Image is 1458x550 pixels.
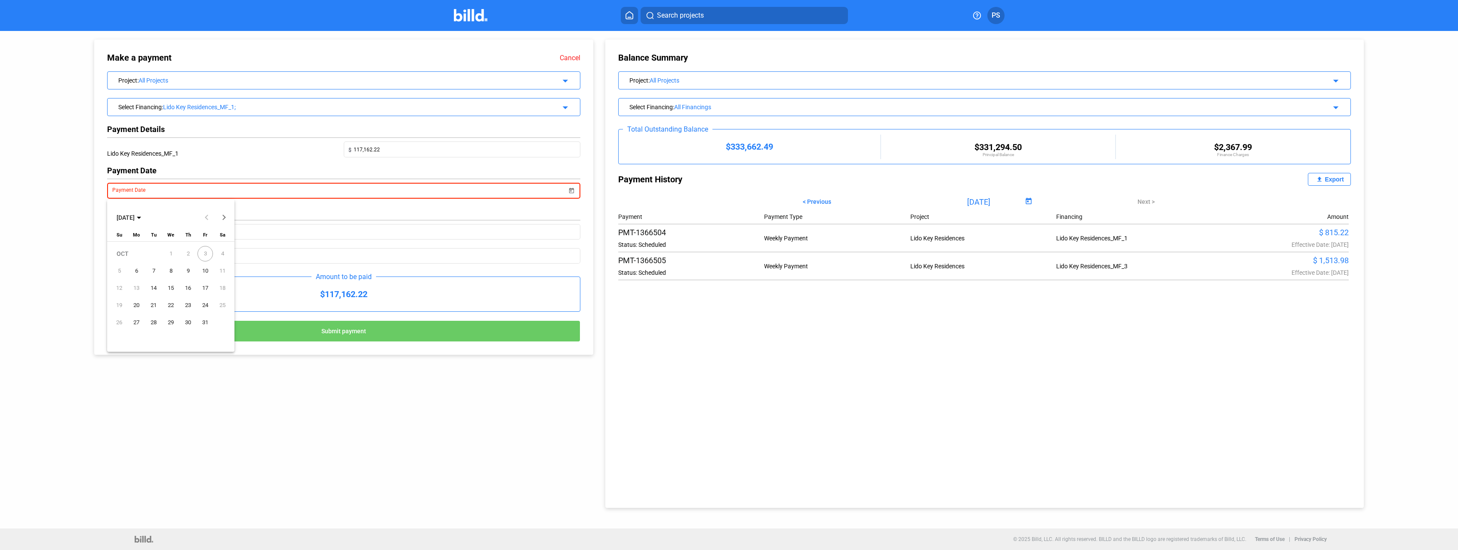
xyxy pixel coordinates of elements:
span: 29 [163,315,179,330]
button: October 28, 2025 [145,314,162,331]
span: 22 [163,298,179,313]
button: October 13, 2025 [128,280,145,297]
button: October 23, 2025 [179,297,197,314]
span: 13 [129,280,144,296]
button: October 30, 2025 [179,314,197,331]
span: 14 [146,280,161,296]
span: 9 [180,263,196,279]
span: 19 [111,298,127,313]
button: October 1, 2025 [162,245,179,262]
button: October 16, 2025 [179,280,197,297]
button: October 18, 2025 [214,280,231,297]
button: Choose month and year [113,210,145,225]
span: Tu [151,232,157,238]
button: October 20, 2025 [128,297,145,314]
span: 2 [180,246,196,261]
span: Mo [133,232,140,238]
button: October 19, 2025 [111,297,128,314]
button: October 3, 2025 [197,245,214,262]
span: 26 [111,315,127,330]
span: 15 [163,280,179,296]
span: Fr [203,232,207,238]
span: 6 [129,263,144,279]
button: October 15, 2025 [162,280,179,297]
button: October 7, 2025 [145,262,162,280]
span: 30 [180,315,196,330]
span: Sa [220,232,225,238]
button: October 2, 2025 [179,245,197,262]
button: October 10, 2025 [197,262,214,280]
span: 24 [197,298,213,313]
span: 18 [215,280,230,296]
span: 27 [129,315,144,330]
button: October 24, 2025 [197,297,214,314]
span: 17 [197,280,213,296]
button: October 22, 2025 [162,297,179,314]
span: 12 [111,280,127,296]
button: October 14, 2025 [145,280,162,297]
button: October 5, 2025 [111,262,128,280]
span: We [167,232,174,238]
span: 5 [111,263,127,279]
button: October 25, 2025 [214,297,231,314]
button: October 11, 2025 [214,262,231,280]
span: 3 [197,246,213,261]
span: 7 [146,263,161,279]
button: October 4, 2025 [214,245,231,262]
button: October 9, 2025 [179,262,197,280]
button: October 29, 2025 [162,314,179,331]
span: 25 [215,298,230,313]
span: 21 [146,298,161,313]
span: Th [185,232,191,238]
button: October 31, 2025 [197,314,214,331]
span: 1 [163,246,179,261]
button: October 8, 2025 [162,262,179,280]
button: October 17, 2025 [197,280,214,297]
span: 4 [215,246,230,261]
span: 28 [146,315,161,330]
span: 10 [197,263,213,279]
span: 20 [129,298,144,313]
span: 31 [197,315,213,330]
button: Next month [215,209,232,226]
span: Su [117,232,122,238]
td: OCT [111,245,162,262]
button: October 6, 2025 [128,262,145,280]
span: 8 [163,263,179,279]
span: [DATE] [117,214,135,221]
button: October 26, 2025 [111,314,128,331]
button: October 12, 2025 [111,280,128,297]
span: 23 [180,298,196,313]
button: October 27, 2025 [128,314,145,331]
span: 11 [215,263,230,279]
button: October 21, 2025 [145,297,162,314]
span: 16 [180,280,196,296]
